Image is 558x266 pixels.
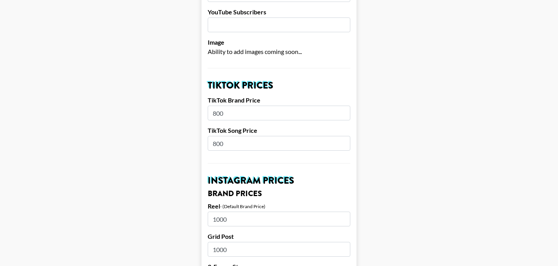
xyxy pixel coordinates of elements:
span: Ability to add images coming soon... [208,48,302,55]
div: - (Default Brand Price) [220,203,265,209]
h2: Instagram Prices [208,176,350,185]
h3: Brand Prices [208,190,350,198]
label: YouTube Subscribers [208,8,350,16]
label: Grid Post [208,233,350,240]
label: Reel [208,202,220,210]
label: Image [208,38,350,46]
label: TikTok Song Price [208,127,350,134]
label: TikTok Brand Price [208,96,350,104]
h2: TikTok Prices [208,81,350,90]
